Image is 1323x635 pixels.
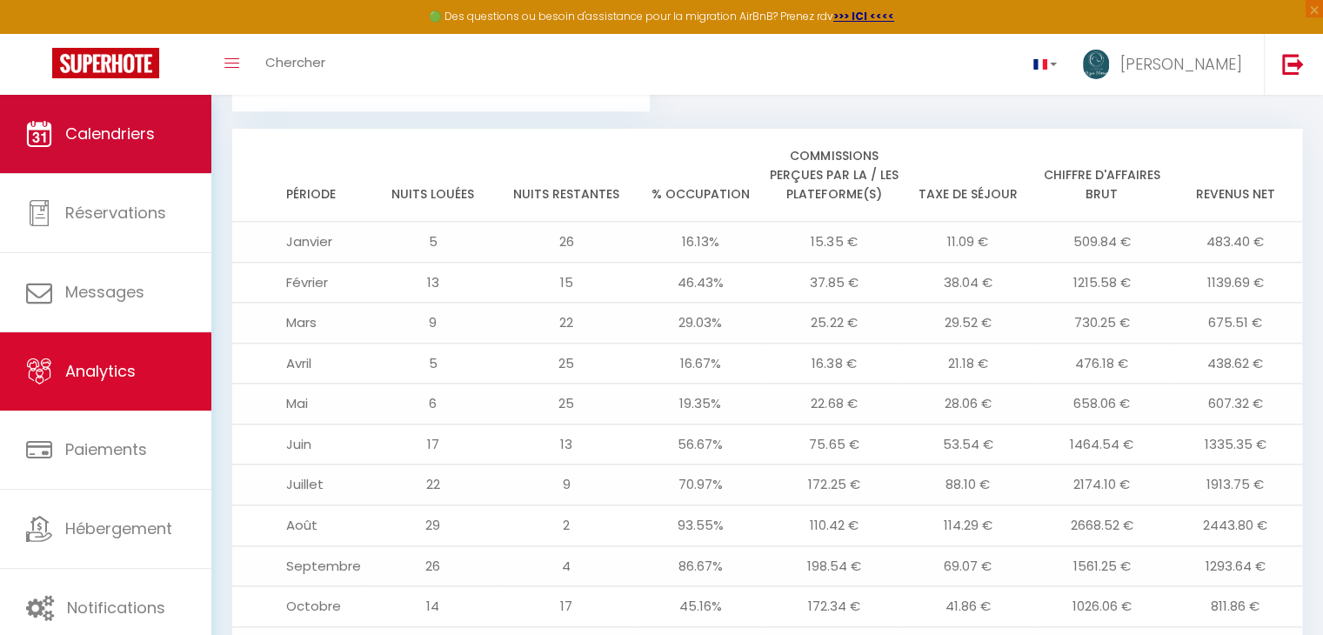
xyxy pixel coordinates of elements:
[901,303,1035,344] td: 29.52 €
[1168,424,1302,465] td: 1335.35 €
[901,262,1035,303] td: 38.04 €
[1168,465,1302,505] td: 1913.75 €
[633,343,767,384] td: 16.67%
[1168,505,1302,545] td: 2443.80 €
[1168,586,1302,627] td: 811.86 €
[1035,262,1169,303] td: 1215.58 €
[65,281,144,303] span: Messages
[52,48,159,78] img: Super Booking
[633,465,767,505] td: 70.97%
[633,424,767,465] td: 56.67%
[633,586,767,627] td: 45.16%
[232,129,366,222] th: Période
[633,384,767,424] td: 19.35%
[767,343,901,384] td: 16.38 €
[767,545,901,586] td: 198.54 €
[767,384,901,424] td: 22.68 €
[366,424,500,465] td: 17
[366,384,500,424] td: 6
[1070,34,1264,95] a: ... [PERSON_NAME]
[500,129,634,222] th: Nuits restantes
[767,424,901,465] td: 75.65 €
[1083,50,1109,79] img: ...
[500,465,634,505] td: 9
[366,262,500,303] td: 13
[500,384,634,424] td: 25
[232,343,366,384] td: Avril
[500,424,634,465] td: 13
[232,465,366,505] td: Juillet
[901,129,1035,222] th: Taxe de séjour
[500,343,634,384] td: 25
[1035,424,1169,465] td: 1464.54 €
[65,360,136,382] span: Analytics
[500,303,634,344] td: 22
[232,303,366,344] td: Mars
[633,505,767,545] td: 93.55%
[500,505,634,545] td: 2
[767,586,901,627] td: 172.34 €
[366,222,500,263] td: 5
[633,262,767,303] td: 46.43%
[252,34,338,95] a: Chercher
[500,222,634,263] td: 26
[1168,343,1302,384] td: 438.62 €
[65,202,166,224] span: Réservations
[767,222,901,263] td: 15.35 €
[767,465,901,505] td: 172.25 €
[500,262,634,303] td: 15
[232,222,366,263] td: Janvier
[833,9,894,23] a: >>> ICI <<<<
[633,222,767,263] td: 16.13%
[67,597,165,618] span: Notifications
[901,545,1035,586] td: 69.07 €
[65,438,147,460] span: Paiements
[366,303,500,344] td: 9
[232,424,366,465] td: Juin
[901,222,1035,263] td: 11.09 €
[366,129,500,222] th: Nuits louées
[232,545,366,586] td: Septembre
[232,384,366,424] td: Mai
[633,303,767,344] td: 29.03%
[1168,303,1302,344] td: 675.51 €
[65,518,172,539] span: Hébergement
[65,123,155,144] span: Calendriers
[633,545,767,586] td: 86.67%
[1035,129,1169,222] th: Chiffre d'affaires brut
[1035,303,1169,344] td: 730.25 €
[1035,505,1169,545] td: 2668.52 €
[366,343,500,384] td: 5
[1168,545,1302,586] td: 1293.64 €
[1282,53,1304,75] img: logout
[1035,586,1169,627] td: 1026.06 €
[265,53,325,71] span: Chercher
[1168,222,1302,263] td: 483.40 €
[901,343,1035,384] td: 21.18 €
[1035,222,1169,263] td: 509.84 €
[366,586,500,627] td: 14
[232,586,366,627] td: Octobre
[767,303,901,344] td: 25.22 €
[1035,343,1169,384] td: 476.18 €
[767,505,901,545] td: 110.42 €
[1168,384,1302,424] td: 607.32 €
[366,465,500,505] td: 22
[366,545,500,586] td: 26
[633,129,767,222] th: % Occupation
[1168,262,1302,303] td: 1139.69 €
[1035,465,1169,505] td: 2174.10 €
[1035,384,1169,424] td: 658.06 €
[232,262,366,303] td: Février
[901,586,1035,627] td: 41.86 €
[901,424,1035,465] td: 53.54 €
[901,465,1035,505] td: 88.10 €
[500,545,634,586] td: 4
[767,129,901,222] th: Commissions perçues par la / les plateforme(s)
[1120,53,1242,75] span: [PERSON_NAME]
[366,505,500,545] td: 29
[901,384,1035,424] td: 28.06 €
[1168,129,1302,222] th: Revenus net
[232,505,366,545] td: Août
